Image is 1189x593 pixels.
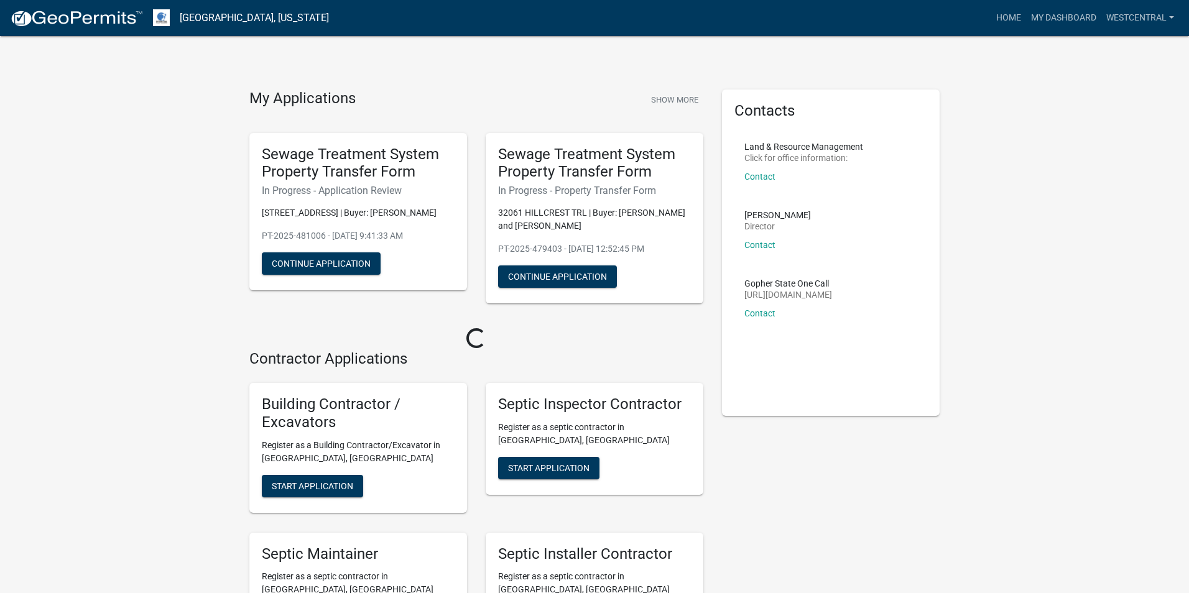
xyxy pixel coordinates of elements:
p: Click for office information: [744,154,863,162]
p: 32061 HILLCREST TRL | Buyer: [PERSON_NAME] and [PERSON_NAME] [498,206,691,232]
button: Continue Application [262,252,381,275]
h6: In Progress - Application Review [262,185,455,196]
p: [STREET_ADDRESS] | Buyer: [PERSON_NAME] [262,206,455,219]
p: Register as a Building Contractor/Excavator in [GEOGRAPHIC_DATA], [GEOGRAPHIC_DATA] [262,439,455,465]
span: Start Application [508,462,590,472]
a: My Dashboard [1026,6,1101,30]
h5: Sewage Treatment System Property Transfer Form [498,145,691,182]
button: Start Application [498,457,599,479]
span: Start Application [272,480,353,490]
button: Start Application [262,475,363,497]
button: Continue Application [498,265,617,288]
h5: Septic Inspector Contractor [498,395,691,413]
p: PT-2025-481006 - [DATE] 9:41:33 AM [262,229,455,242]
h5: Septic Installer Contractor [498,545,691,563]
a: [GEOGRAPHIC_DATA], [US_STATE] [180,7,329,29]
a: Contact [744,308,775,318]
h5: Contacts [734,102,927,120]
img: Otter Tail County, Minnesota [153,9,170,26]
h6: In Progress - Property Transfer Form [498,185,691,196]
h4: Contractor Applications [249,350,703,368]
p: Register as a septic contractor in [GEOGRAPHIC_DATA], [GEOGRAPHIC_DATA] [498,421,691,447]
h5: Building Contractor / Excavators [262,395,455,431]
p: [URL][DOMAIN_NAME] [744,290,832,299]
p: [PERSON_NAME] [744,211,811,219]
h5: Septic Maintainer [262,545,455,563]
p: Gopher State One Call [744,279,832,288]
h5: Sewage Treatment System Property Transfer Form [262,145,455,182]
p: PT-2025-479403 - [DATE] 12:52:45 PM [498,242,691,255]
a: Contact [744,240,775,250]
h4: My Applications [249,90,356,108]
p: Director [744,222,811,231]
a: Contact [744,172,775,182]
a: westcentral [1101,6,1179,30]
button: Show More [646,90,703,110]
p: Land & Resource Management [744,142,863,151]
a: Home [991,6,1026,30]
